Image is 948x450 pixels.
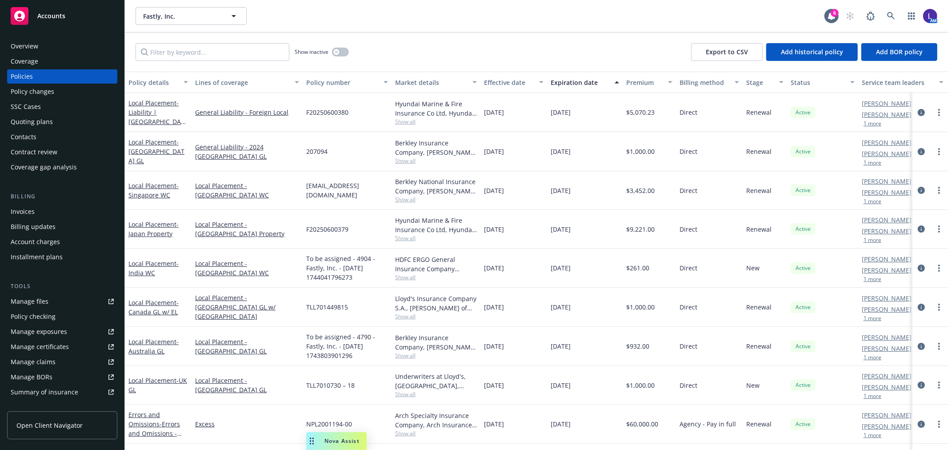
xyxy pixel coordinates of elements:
[916,185,927,196] a: circleInformation
[11,145,57,159] div: Contract review
[128,181,179,199] a: Local Placement
[306,302,348,312] span: TLL701449815
[11,130,36,144] div: Contacts
[864,355,881,360] button: 1 more
[864,433,881,438] button: 1 more
[746,342,772,351] span: Renewal
[306,419,352,429] span: NPL2001194-00
[691,43,763,61] button: Export to CSV
[858,72,947,93] button: Service team leaders
[195,259,299,277] a: Local Placement - [GEOGRAPHIC_DATA] WC
[862,265,912,275] a: [PERSON_NAME]
[395,333,477,352] div: Berkley Insurance Company, [PERSON_NAME] Corporation, Berkley Technology Underwriters (Internatio...
[680,186,697,195] span: Direct
[794,381,812,389] span: Active
[746,108,772,117] span: Renewal
[7,145,117,159] a: Contract review
[195,181,299,200] a: Local Placement - [GEOGRAPHIC_DATA] WC
[862,188,912,197] a: [PERSON_NAME]
[395,216,477,234] div: Hyundai Marine & Fire Insurance Co Ltd, Hyundai Insurance, Berkley Technology Underwriters (Inter...
[7,39,117,53] a: Overview
[395,99,477,118] div: Hyundai Marine & Fire Insurance Co Ltd, Hyundai Insurance, Berkley Technology Underwriters (Inter...
[862,226,912,236] a: [PERSON_NAME]
[306,432,367,450] button: Nova Assist
[7,325,117,339] span: Manage exposures
[680,302,697,312] span: Direct
[392,72,480,93] button: Market details
[128,220,179,238] a: Local Placement
[395,352,477,359] span: Show all
[903,7,920,25] a: Switch app
[746,78,774,87] div: Stage
[680,225,697,234] span: Direct
[395,255,477,273] div: HDFC ERGO General Insurance Company Limited, HDFC ERGO General Insurance Company Limited, Berkley...
[136,43,289,61] input: Filter by keyword...
[862,422,912,431] a: [PERSON_NAME]
[11,294,48,309] div: Manage files
[862,215,912,225] a: [PERSON_NAME]
[7,309,117,324] a: Policy checking
[7,370,117,384] a: Manage BORs
[11,84,54,99] div: Policy changes
[395,234,477,242] span: Show all
[916,380,927,390] a: circleInformation
[7,294,117,309] a: Manage files
[934,419,944,430] a: more
[195,220,299,238] a: Local Placement - [GEOGRAPHIC_DATA] Property
[11,340,69,354] div: Manage certificates
[551,419,571,429] span: [DATE]
[626,302,655,312] span: $1,000.00
[128,259,179,277] span: - India WC
[128,298,179,316] span: - Canada GL w/ EL
[128,138,184,165] a: Local Placement
[551,108,571,117] span: [DATE]
[395,372,477,390] div: Underwriters at Lloyd's, [GEOGRAPHIC_DATA], [PERSON_NAME] of [GEOGRAPHIC_DATA]
[882,7,900,25] a: Search
[7,115,117,129] a: Quoting plans
[794,420,812,428] span: Active
[11,115,53,129] div: Quoting plans
[781,48,843,56] span: Add historical policy
[11,370,52,384] div: Manage BORs
[306,108,348,117] span: F20250600380
[7,205,117,219] a: Invoices
[7,84,117,99] a: Policy changes
[395,411,477,430] div: Arch Specialty Insurance Company, Arch Insurance Company
[7,4,117,28] a: Accounts
[743,72,787,93] button: Stage
[626,263,649,273] span: $261.00
[7,340,117,354] a: Manage certificates
[395,273,477,281] span: Show all
[195,108,299,117] a: General Liability - Foreign Local
[862,333,912,342] a: [PERSON_NAME]
[306,332,388,360] span: To be assigned - 4790 - Fastly, Inc. - [DATE] 1743803901296
[395,118,477,125] span: Show all
[484,225,504,234] span: [DATE]
[794,108,812,117] span: Active
[831,9,839,17] div: 6
[306,78,378,87] div: Policy number
[7,130,117,144] a: Contacts
[680,419,736,429] span: Agency - Pay in full
[746,147,772,156] span: Renewal
[11,325,67,339] div: Manage exposures
[128,138,184,165] span: - [GEOGRAPHIC_DATA] GL
[7,220,117,234] a: Billing updates
[11,355,56,369] div: Manage claims
[7,100,117,114] a: SSC Cases
[16,421,83,430] span: Open Client Navigator
[395,157,477,165] span: Show all
[746,381,760,390] span: New
[547,72,623,93] button: Expiration date
[551,342,571,351] span: [DATE]
[37,12,65,20] span: Accounts
[862,371,912,381] a: [PERSON_NAME]
[11,54,38,68] div: Coverage
[306,432,317,450] div: Drag to move
[395,430,477,437] span: Show all
[7,54,117,68] a: Coverage
[11,250,63,264] div: Installment plans
[680,381,697,390] span: Direct
[746,186,772,195] span: Renewal
[128,376,187,394] a: Local Placement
